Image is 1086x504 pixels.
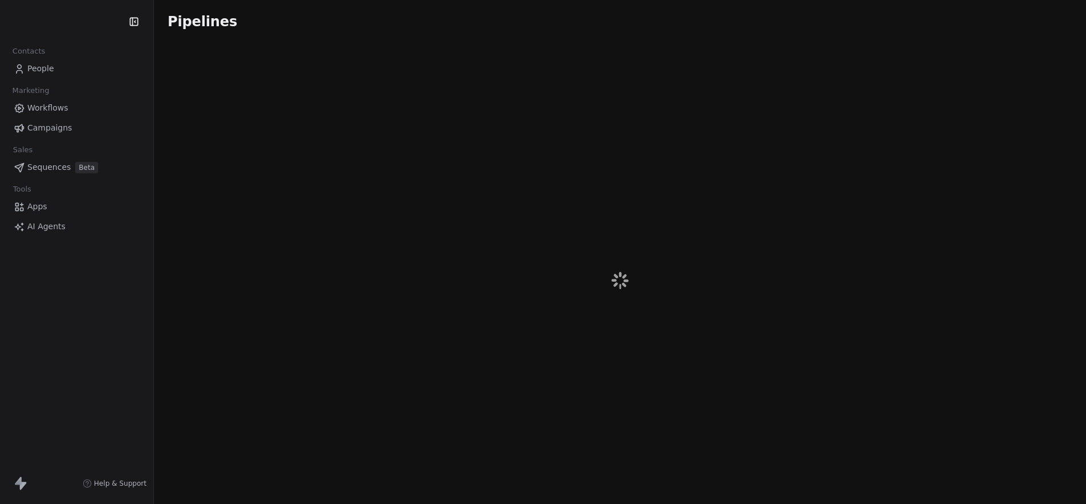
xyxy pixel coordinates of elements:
a: Apps [9,197,144,216]
span: Sales [8,141,38,158]
span: Pipelines [168,14,237,30]
span: AI Agents [27,221,66,233]
a: People [9,59,144,78]
span: Sequences [27,161,71,173]
a: Workflows [9,99,144,117]
span: Apps [27,201,47,213]
a: Campaigns [9,119,144,137]
a: Help & Support [83,479,147,488]
span: Marketing [7,82,54,99]
span: Beta [75,162,98,173]
a: SequencesBeta [9,158,144,177]
span: Help & Support [94,479,147,488]
span: Campaigns [27,122,72,134]
span: Contacts [7,43,50,60]
span: Workflows [27,102,68,114]
span: Tools [8,181,36,198]
span: People [27,63,54,75]
a: AI Agents [9,217,144,236]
